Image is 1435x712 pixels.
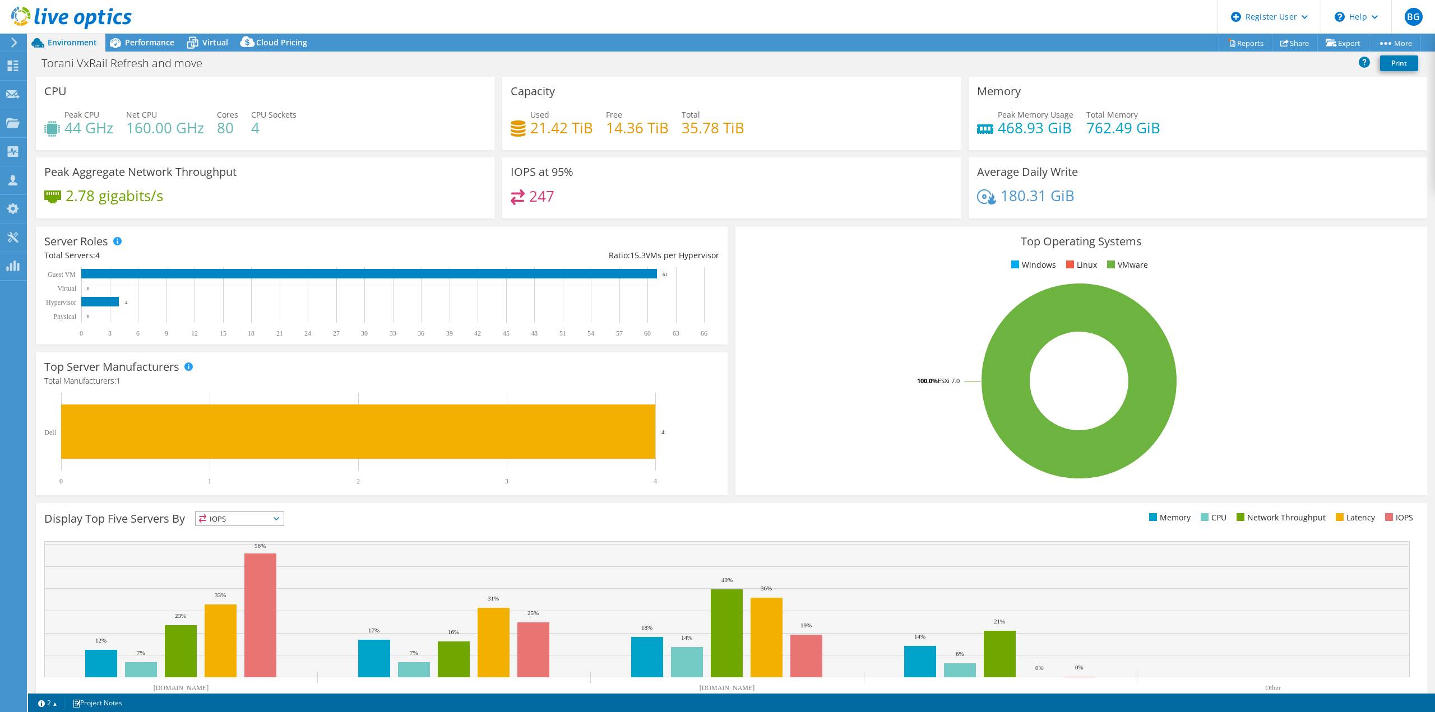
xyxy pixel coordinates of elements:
[1104,259,1148,271] li: VMware
[673,329,679,337] text: 63
[217,109,238,120] span: Cores
[217,122,238,134] h4: 80
[998,109,1073,120] span: Peak Memory Usage
[44,375,719,387] h4: Total Manufacturers:
[64,696,130,710] a: Project Notes
[474,329,481,337] text: 42
[998,122,1073,134] h4: 468.93 GiB
[511,166,573,178] h3: IOPS at 95%
[256,37,307,48] span: Cloud Pricing
[800,622,812,629] text: 19%
[606,109,622,120] span: Free
[36,57,220,69] h1: Torani VxRail Refresh and move
[48,271,76,278] text: Guest VM
[1086,109,1138,120] span: Total Memory
[357,477,360,485] text: 2
[644,329,651,337] text: 60
[410,649,418,656] text: 7%
[663,272,668,277] text: 61
[681,634,692,641] text: 14%
[87,286,90,291] text: 0
[44,166,237,178] h3: Peak Aggregate Network Throughput
[87,314,90,319] text: 0
[1405,8,1423,26] span: BG
[208,477,211,485] text: 1
[977,166,1078,178] h3: Average Daily Write
[202,37,228,48] span: Virtual
[126,109,157,120] span: Net CPU
[661,429,665,435] text: 4
[1219,34,1272,52] a: Reports
[531,329,538,337] text: 48
[488,595,499,602] text: 31%
[530,109,549,120] span: Used
[66,189,163,202] h4: 2.78 gigabits/s
[721,576,733,583] text: 40%
[530,122,593,134] h4: 21.42 TiB
[254,542,266,549] text: 56%
[682,109,700,120] span: Total
[44,361,179,373] h3: Top Server Manufacturers
[1369,34,1421,52] a: More
[630,250,646,260] span: 15.3
[529,190,554,202] h4: 247
[448,629,459,635] text: 16%
[1265,684,1280,692] text: Other
[606,122,669,134] h4: 14.36 TiB
[914,633,925,640] text: 14%
[1008,259,1056,271] li: Windows
[390,329,396,337] text: 33
[682,122,744,134] h4: 35.78 TiB
[701,329,707,337] text: 66
[333,329,340,337] text: 27
[418,329,424,337] text: 36
[165,329,168,337] text: 9
[1035,664,1044,671] text: 0%
[744,235,1419,248] h3: Top Operating Systems
[59,477,63,485] text: 0
[1086,122,1160,134] h4: 762.49 GiB
[53,313,76,320] text: Physical
[95,250,100,260] span: 4
[1063,259,1097,271] li: Linux
[1001,189,1075,202] h4: 180.31 GiB
[220,329,226,337] text: 15
[1382,511,1413,524] li: IOPS
[382,249,719,262] div: Ratio: VMs per Hypervisor
[191,329,198,337] text: 12
[44,429,56,436] text: Dell
[58,285,77,292] text: Virtual
[175,612,186,619] text: 23%
[137,649,145,656] text: 7%
[248,329,254,337] text: 18
[761,585,772,592] text: 36%
[1234,511,1326,524] li: Network Throughput
[1198,511,1226,524] li: CPU
[126,122,204,134] h4: 160.00 GHz
[1075,664,1084,671] text: 0%
[125,37,174,48] span: Performance
[30,696,65,710] a: 2
[368,627,379,634] text: 17%
[527,609,539,616] text: 25%
[700,684,755,692] text: [DOMAIN_NAME]
[1335,12,1345,22] svg: \n
[136,329,140,337] text: 6
[46,299,76,306] text: Hypervisor
[1333,511,1375,524] li: Latency
[276,329,283,337] text: 21
[511,85,555,97] h3: Capacity
[116,375,121,386] span: 1
[977,85,1021,97] h3: Memory
[154,684,209,692] text: [DOMAIN_NAME]
[1317,34,1369,52] a: Export
[251,109,297,120] span: CPU Sockets
[1272,34,1318,52] a: Share
[304,329,311,337] text: 24
[1380,55,1418,71] a: Print
[44,85,67,97] h3: CPU
[108,329,112,337] text: 3
[503,329,510,337] text: 45
[80,329,83,337] text: 0
[559,329,566,337] text: 51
